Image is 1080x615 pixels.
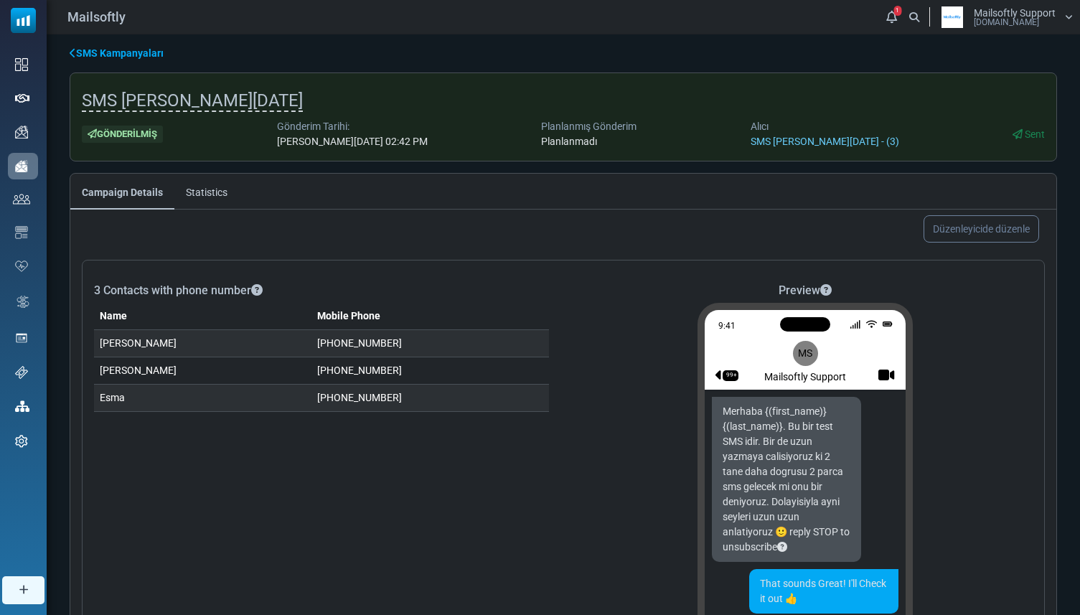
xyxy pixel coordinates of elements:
h6: Preview [779,283,832,297]
i: To respect recipients' preferences and comply with messaging regulations, an unsubscribe option i... [777,542,787,552]
td: [PERSON_NAME] [94,357,311,385]
td: [PHONE_NUMBER] [311,330,549,357]
a: Düzenleyicide düzenle [924,215,1039,243]
div: Alıcı [751,119,899,134]
div: 9:41 [718,319,844,329]
span: SMS [PERSON_NAME][DATE] [82,90,303,112]
img: campaigns-icon.png [15,126,28,139]
a: Campaign Details [70,174,174,210]
td: [PHONE_NUMBER] [311,357,549,385]
th: Name [94,303,311,330]
span: translation missing: tr.sms_campaigns.show.sent [1025,128,1045,140]
td: [PHONE_NUMBER] [311,385,549,412]
h6: 3 Contacts with phone number [94,283,549,297]
span: Planlanmadı [541,136,597,147]
a: SMS Kampanyaları [70,46,164,61]
img: User Logo [934,6,970,28]
th: Mobile Phone [311,303,549,330]
i: This is a visual preview of how your message may appear on a phone. The appearance may vary depen... [820,284,832,296]
span: 1 [893,6,901,16]
div: [PERSON_NAME][DATE] 02:42 PM [277,134,428,149]
img: mailsoftly_icon_blue_white.svg [11,8,36,33]
a: 1 [882,7,901,27]
a: User Logo Mailsoftly Support [DOMAIN_NAME] [934,6,1073,28]
img: contacts-icon.svg [13,194,30,204]
img: domain-health-icon.svg [15,260,28,272]
a: Statistics [174,174,239,210]
img: workflow.svg [15,294,31,310]
td: [PERSON_NAME] [94,330,311,357]
div: Planlanmış Gönderim [541,119,637,134]
div: Gönderilmiş [82,126,163,144]
i: This campaign will be sent to the contacts with phone numbers from the contact list you have sele... [251,284,263,296]
div: Merhaba {(first_name)} {(last_name)}. Bu bir test SMS idir. Bir de uzun yazmaya calisiyoruz ki 2 ... [712,397,861,562]
td: Esma [94,385,311,412]
img: settings-icon.svg [15,435,28,448]
img: landing_pages.svg [15,332,28,344]
span: Mailsoftly [67,7,126,27]
img: support-icon.svg [15,366,28,379]
span: [DOMAIN_NAME] [974,18,1039,27]
div: That sounds Great! I'll Check it out 👍 [749,569,898,614]
img: campaigns-icon-active.png [15,160,28,172]
span: Mailsoftly Support [974,8,1056,18]
img: email-templates-icon.svg [15,226,28,239]
img: dashboard-icon.svg [15,58,28,71]
a: SMS [PERSON_NAME][DATE] - (3) [751,136,899,147]
div: Gönderim Tarihi: [277,119,428,134]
